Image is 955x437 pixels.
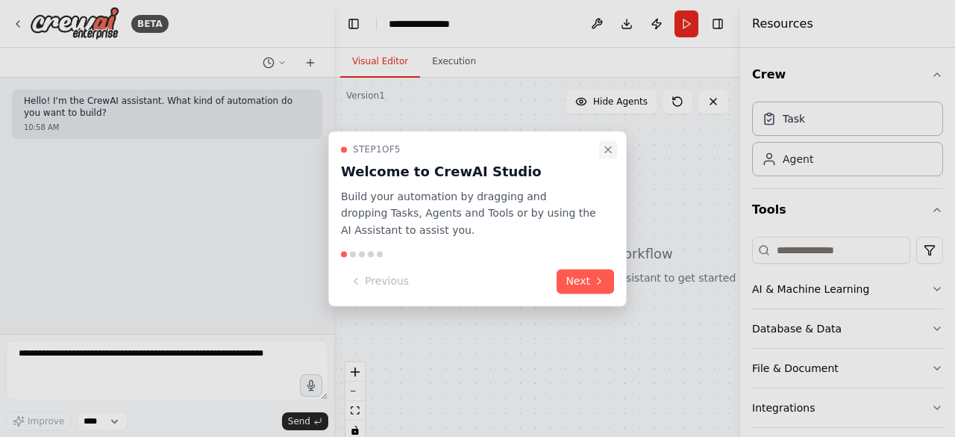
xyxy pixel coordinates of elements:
[353,143,401,155] span: Step 1 of 5
[341,188,596,239] p: Build your automation by dragging and dropping Tasks, Agents and Tools or by using the AI Assista...
[557,269,614,294] button: Next
[341,269,418,294] button: Previous
[343,13,364,34] button: Hide left sidebar
[599,140,617,158] button: Close walkthrough
[341,161,596,182] h3: Welcome to CrewAI Studio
